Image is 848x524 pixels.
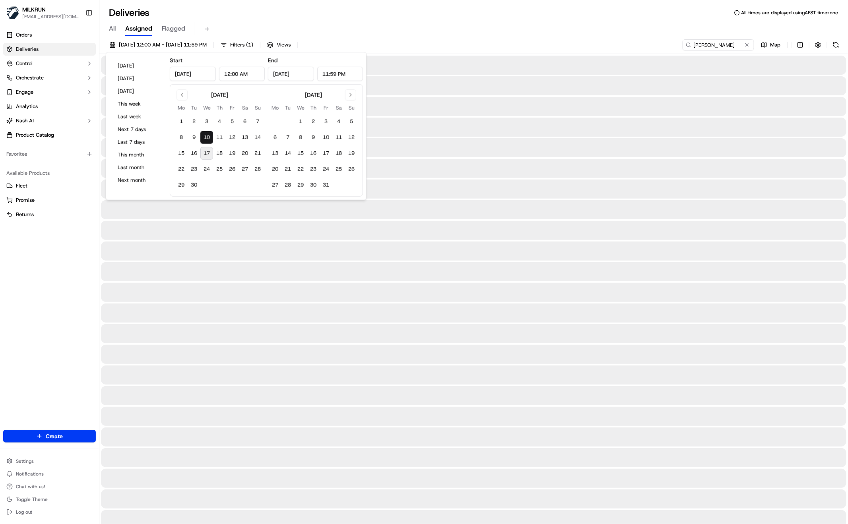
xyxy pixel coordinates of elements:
[27,76,130,84] div: Start new chat
[269,131,281,144] button: 6
[294,179,307,191] button: 29
[8,76,22,90] img: 1736555255976-a54dd68f-1ca7-489b-9aae-adbdc363a1c4
[307,163,320,176] button: 23
[200,163,213,176] button: 24
[109,6,149,19] h1: Deliveries
[175,163,188,176] button: 22
[135,78,145,88] button: Start new chat
[16,60,33,67] span: Control
[305,91,322,99] div: [DATE]
[226,115,239,128] button: 5
[114,149,162,160] button: This month
[3,208,96,221] button: Returns
[332,131,345,144] button: 11
[16,509,32,515] span: Log out
[239,131,251,144] button: 13
[239,147,251,160] button: 20
[106,39,210,50] button: [DATE] 12:00 AM - [DATE] 11:59 PM
[3,494,96,505] button: Toggle Theme
[345,104,358,112] th: Sunday
[281,163,294,176] button: 21
[175,115,188,128] button: 1
[213,115,226,128] button: 4
[114,162,162,173] button: Last month
[213,131,226,144] button: 11
[226,163,239,176] button: 26
[67,116,74,122] div: 💻
[16,115,61,123] span: Knowledge Base
[188,104,200,112] th: Tuesday
[114,60,162,72] button: [DATE]
[213,163,226,176] button: 25
[3,481,96,492] button: Chat with us!
[307,104,320,112] th: Thursday
[175,104,188,112] th: Monday
[277,41,291,48] span: Views
[683,39,754,50] input: Type to search
[251,104,264,112] th: Sunday
[281,179,294,191] button: 28
[307,131,320,144] button: 9
[268,67,314,81] input: Date
[22,14,79,20] button: [EMAIL_ADDRESS][DOMAIN_NAME]
[6,197,93,204] a: Promise
[8,32,145,44] p: Welcome 👋
[264,39,294,50] button: Views
[162,24,185,33] span: Flagged
[188,147,200,160] button: 16
[281,104,294,112] th: Tuesday
[3,507,96,518] button: Log out
[16,117,34,124] span: Nash AI
[114,86,162,97] button: [DATE]
[281,131,294,144] button: 7
[332,104,345,112] th: Saturday
[320,104,332,112] th: Friday
[345,131,358,144] button: 12
[281,147,294,160] button: 14
[332,115,345,128] button: 4
[307,179,320,191] button: 30
[114,111,162,122] button: Last week
[16,131,54,139] span: Product Catalog
[251,147,264,160] button: 21
[345,115,358,128] button: 5
[294,131,307,144] button: 8
[3,100,96,113] a: Analytics
[213,147,226,160] button: 18
[320,179,332,191] button: 31
[320,131,332,144] button: 10
[345,163,358,176] button: 26
[16,211,34,218] span: Returns
[125,24,152,33] span: Assigned
[345,89,356,101] button: Go to next month
[3,3,82,22] button: MILKRUNMILKRUN[EMAIL_ADDRESS][DOMAIN_NAME]
[175,147,188,160] button: 15
[3,180,96,192] button: Fleet
[3,468,96,480] button: Notifications
[175,131,188,144] button: 8
[3,57,96,70] button: Control
[6,182,93,189] a: Fleet
[114,137,162,148] button: Last 7 days
[317,67,363,81] input: Time
[16,31,32,39] span: Orders
[114,175,162,186] button: Next month
[3,456,96,467] button: Settings
[21,51,143,60] input: Got a question? Start typing here...
[268,57,277,64] label: End
[251,131,264,144] button: 14
[307,147,320,160] button: 16
[211,91,228,99] div: [DATE]
[226,131,239,144] button: 12
[239,104,251,112] th: Saturday
[188,115,200,128] button: 2
[345,147,358,160] button: 19
[3,43,96,56] a: Deliveries
[3,29,96,41] a: Orders
[230,41,253,48] span: Filters
[320,163,332,176] button: 24
[3,129,96,141] a: Product Catalog
[16,496,48,503] span: Toggle Theme
[320,115,332,128] button: 3
[46,432,63,440] span: Create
